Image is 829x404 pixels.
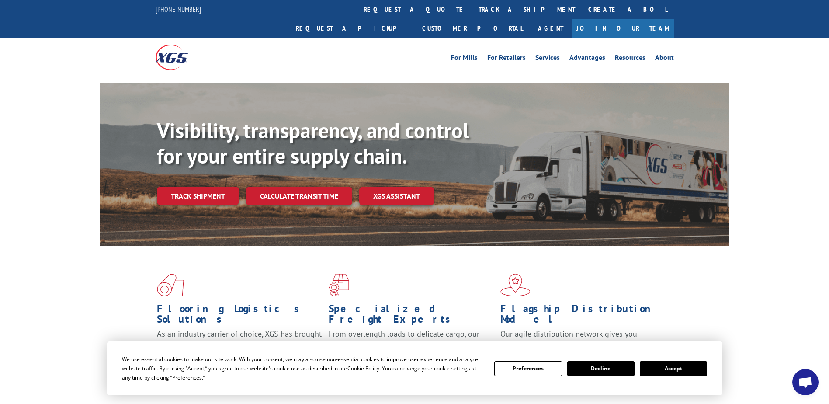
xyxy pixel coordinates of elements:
[172,374,202,381] span: Preferences
[157,117,469,169] b: Visibility, transparency, and control for your entire supply chain.
[500,303,666,329] h1: Flagship Distribution Model
[246,187,352,205] a: Calculate transit time
[500,274,531,296] img: xgs-icon-flagship-distribution-model-red
[157,274,184,296] img: xgs-icon-total-supply-chain-intelligence-red
[655,54,674,64] a: About
[157,187,239,205] a: Track shipment
[416,19,529,38] a: Customer Portal
[535,54,560,64] a: Services
[500,329,661,349] span: Our agile distribution network gives you nationwide inventory management on demand.
[529,19,572,38] a: Agent
[487,54,526,64] a: For Retailers
[289,19,416,38] a: Request a pickup
[156,5,201,14] a: [PHONE_NUMBER]
[347,365,379,372] span: Cookie Policy
[494,361,562,376] button: Preferences
[122,355,484,382] div: We use essential cookies to make our site work. With your consent, we may also use non-essential ...
[451,54,478,64] a: For Mills
[567,361,635,376] button: Decline
[572,19,674,38] a: Join Our Team
[569,54,605,64] a: Advantages
[329,329,494,368] p: From overlength loads to delicate cargo, our experienced staff knows the best way to move your fr...
[157,303,322,329] h1: Flooring Logistics Solutions
[107,341,722,395] div: Cookie Consent Prompt
[792,369,819,395] div: Open chat
[615,54,645,64] a: Resources
[359,187,434,205] a: XGS ASSISTANT
[640,361,707,376] button: Accept
[157,329,322,360] span: As an industry carrier of choice, XGS has brought innovation and dedication to flooring logistics...
[329,303,494,329] h1: Specialized Freight Experts
[329,274,349,296] img: xgs-icon-focused-on-flooring-red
